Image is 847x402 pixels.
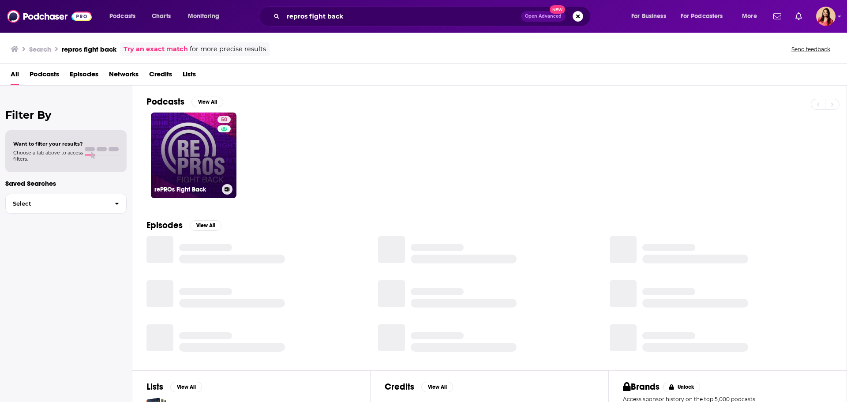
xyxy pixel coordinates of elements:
[631,10,666,23] span: For Business
[151,113,236,198] a: 50rePROs Fight Back
[146,96,223,107] a: PodcastsView All
[736,9,768,23] button: open menu
[663,382,701,392] button: Unlock
[62,45,116,53] h3: repros fight back
[183,67,196,85] a: Lists
[124,44,188,54] a: Try an exact match
[170,382,202,392] button: View All
[6,201,108,207] span: Select
[149,67,172,85] a: Credits
[146,220,221,231] a: EpisodesView All
[188,10,219,23] span: Monitoring
[13,150,83,162] span: Choose a tab above to access filters.
[154,186,218,193] h3: rePROs Fight Back
[182,9,231,23] button: open menu
[421,382,453,392] button: View All
[675,9,736,23] button: open menu
[221,116,227,124] span: 50
[385,381,414,392] h2: Credits
[191,97,223,107] button: View All
[5,194,127,214] button: Select
[109,10,135,23] span: Podcasts
[525,14,562,19] span: Open Advanced
[283,9,521,23] input: Search podcasts, credits, & more...
[190,44,266,54] span: for more precise results
[29,45,51,53] h3: Search
[623,381,660,392] h2: Brands
[789,45,833,53] button: Send feedback
[11,67,19,85] a: All
[152,10,171,23] span: Charts
[5,179,127,188] p: Saved Searches
[742,10,757,23] span: More
[146,220,183,231] h2: Episodes
[217,116,231,123] a: 50
[190,220,221,231] button: View All
[267,6,599,26] div: Search podcasts, credits, & more...
[70,67,98,85] a: Episodes
[109,67,139,85] a: Networks
[681,10,723,23] span: For Podcasters
[30,67,59,85] a: Podcasts
[625,9,677,23] button: open menu
[146,381,202,392] a: ListsView All
[7,8,92,25] img: Podchaser - Follow, Share and Rate Podcasts
[13,141,83,147] span: Want to filter your results?
[103,9,147,23] button: open menu
[816,7,836,26] button: Show profile menu
[146,96,184,107] h2: Podcasts
[5,109,127,121] h2: Filter By
[146,9,176,23] a: Charts
[816,7,836,26] span: Logged in as michelle.weinfurt
[550,5,566,14] span: New
[521,11,566,22] button: Open AdvancedNew
[792,9,806,24] a: Show notifications dropdown
[146,381,163,392] h2: Lists
[816,7,836,26] img: User Profile
[770,9,785,24] a: Show notifications dropdown
[385,381,453,392] a: CreditsView All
